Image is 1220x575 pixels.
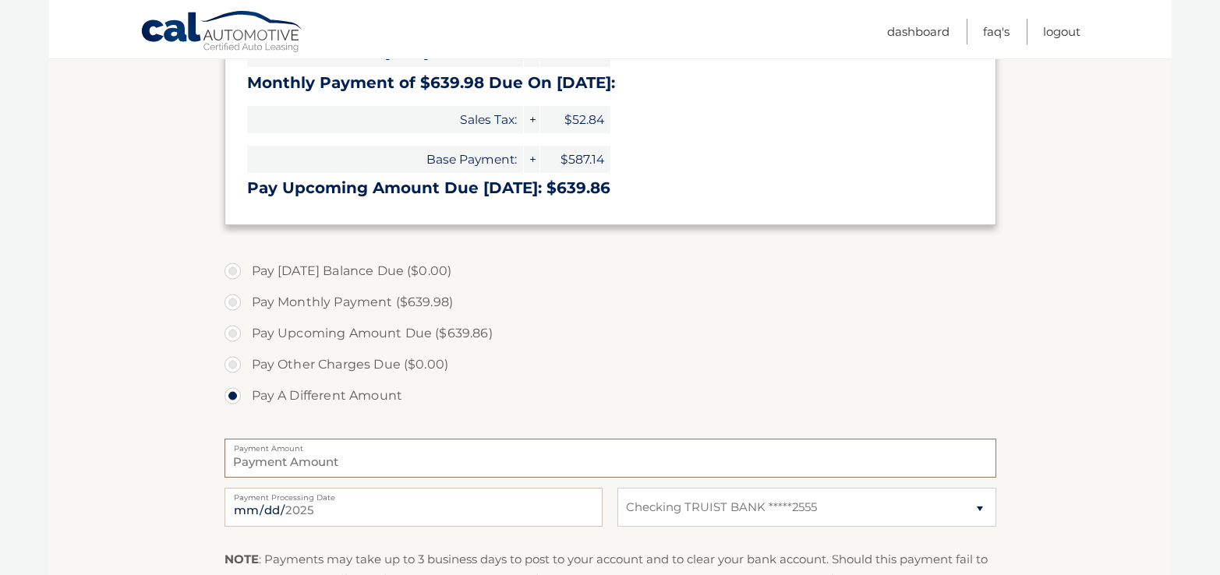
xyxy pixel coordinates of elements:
[225,318,996,349] label: Pay Upcoming Amount Due ($639.86)
[540,146,610,173] span: $587.14
[225,380,996,411] label: Pay A Different Amount
[247,106,523,133] span: Sales Tax:
[524,146,539,173] span: +
[225,488,603,500] label: Payment Processing Date
[887,19,949,44] a: Dashboard
[225,287,996,318] label: Pay Monthly Payment ($639.98)
[1043,19,1080,44] a: Logout
[247,146,523,173] span: Base Payment:
[225,439,996,451] label: Payment Amount
[225,552,259,566] strong: NOTE
[247,73,974,93] h3: Monthly Payment of $639.98 Due On [DATE]:
[225,439,996,478] input: Payment Amount
[524,106,539,133] span: +
[540,106,610,133] span: $52.84
[140,10,304,55] a: Cal Automotive
[225,349,996,380] label: Pay Other Charges Due ($0.00)
[225,256,996,287] label: Pay [DATE] Balance Due ($0.00)
[983,19,1010,44] a: FAQ's
[225,488,603,527] input: Payment Date
[247,178,974,198] h3: Pay Upcoming Amount Due [DATE]: $639.86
